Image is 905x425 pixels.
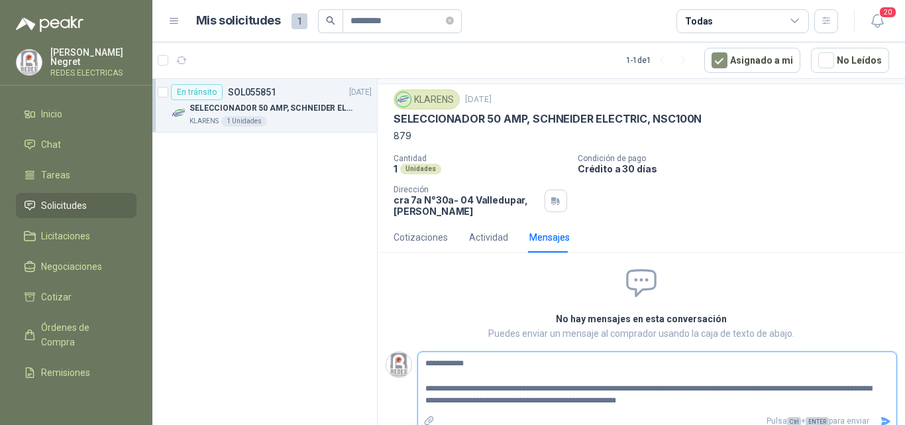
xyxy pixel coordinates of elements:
span: Tareas [41,168,70,182]
a: Configuración [16,391,136,416]
p: SOL055851 [228,88,276,97]
p: SELECCIONADOR 50 AMP, SCHNEIDER ELECTRIC, NSC100N [189,102,354,115]
span: Negociaciones [41,259,102,274]
p: SELECCIONADOR 50 AMP, SCHNEIDER ELECTRIC, NSC100N [394,112,702,126]
button: 20 [865,9,889,33]
p: [DATE] [349,86,372,99]
span: Órdenes de Compra [41,320,124,349]
img: Company Logo [386,352,411,377]
p: [PERSON_NAME] Negret [50,48,136,66]
div: 1 Unidades [221,116,267,127]
span: Remisiones [41,365,90,380]
div: Mensajes [529,230,570,245]
span: Licitaciones [41,229,90,243]
a: Tareas [16,162,136,188]
div: 1 - 1 de 1 [626,50,694,71]
h2: No hay mensajes en esta conversación [397,312,886,326]
span: Inicio [41,107,62,121]
span: Cotizar [41,290,72,304]
span: 1 [292,13,307,29]
a: Órdenes de Compra [16,315,136,355]
p: Cantidad [394,154,567,163]
button: Asignado a mi [704,48,800,73]
h1: Mis solicitudes [196,11,281,30]
button: No Leídos [811,48,889,73]
div: Unidades [400,164,441,174]
div: KLARENS [394,90,460,109]
a: Cotizar [16,284,136,310]
p: Puedes enviar un mensaje al comprador usando la caja de texto de abajo. [397,326,886,341]
img: Company Logo [171,105,187,121]
div: Actividad [469,230,508,245]
div: Todas [685,14,713,29]
a: Remisiones [16,360,136,385]
span: Chat [41,137,61,152]
p: REDES ELECTRICAS [50,69,136,77]
a: Solicitudes [16,193,136,218]
a: Negociaciones [16,254,136,279]
a: Chat [16,132,136,157]
img: Company Logo [17,50,42,75]
p: 1 [394,163,398,174]
div: En tránsito [171,84,223,100]
p: Crédito a 30 días [578,163,900,174]
a: Licitaciones [16,223,136,249]
p: Dirección [394,185,539,194]
a: Inicio [16,101,136,127]
span: 20 [878,6,897,19]
a: En tránsitoSOL055851[DATE] Company LogoSELECCIONADOR 50 AMP, SCHNEIDER ELECTRIC, NSC100NKLARENS1 ... [152,79,377,133]
p: Condición de pago [578,154,900,163]
p: KLARENS [189,116,219,127]
p: 879 [394,129,889,143]
span: Solicitudes [41,198,87,213]
span: search [326,16,335,25]
div: Cotizaciones [394,230,448,245]
span: close-circle [446,15,454,27]
p: [DATE] [465,93,492,106]
img: Logo peakr [16,16,83,32]
span: close-circle [446,17,454,25]
img: Company Logo [396,92,411,107]
p: cra 7a N°30a- 04 Valledupar , [PERSON_NAME] [394,194,539,217]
